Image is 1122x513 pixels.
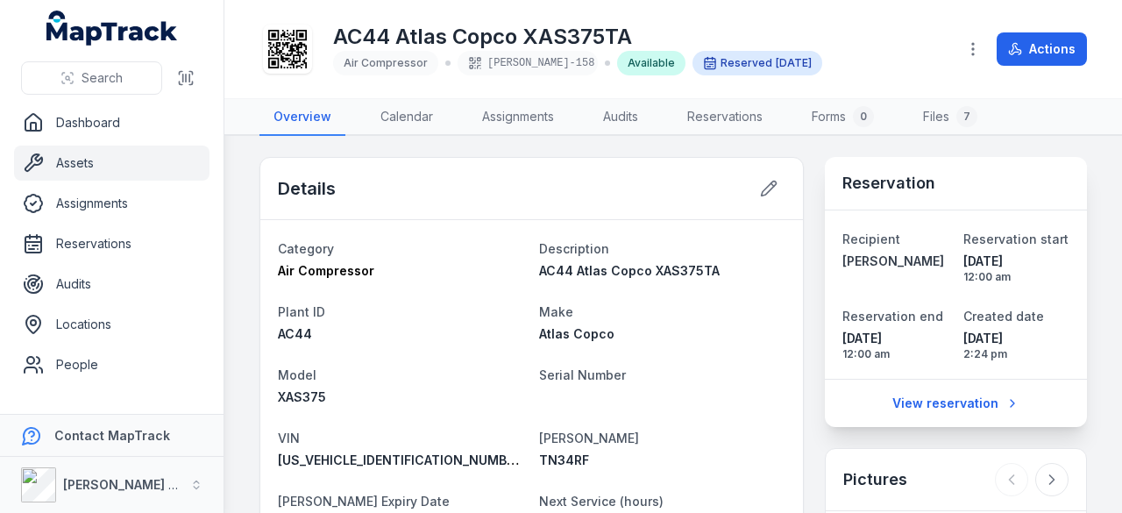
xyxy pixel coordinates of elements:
a: Locations [14,307,209,342]
span: [DATE] [842,330,948,347]
span: Reservation end [842,309,943,324]
span: Created date [963,309,1044,324]
div: Reserved [692,51,822,75]
span: Atlas Copco [539,326,614,341]
span: AC44 Atlas Copco XAS375TA [539,263,720,278]
a: Reservations [673,99,777,136]
a: Overview [259,99,345,136]
a: Dashboard [14,105,209,140]
span: TN34RF [539,452,589,467]
span: [PERSON_NAME] [539,431,639,445]
time: 9/19/2025, 12:00:00 AM [842,330,948,361]
a: Calendar [366,99,447,136]
span: 12:00 am [963,270,1069,284]
time: 9/15/2025, 12:00:00 AM [776,56,812,70]
h3: Pictures [843,467,907,492]
a: View reservation [881,387,1031,420]
h1: AC44 Atlas Copco XAS375TA [333,23,822,51]
div: Available [617,51,685,75]
time: 8/27/2025, 2:24:31 PM [963,330,1069,361]
span: Model [278,367,316,382]
a: People [14,347,209,382]
button: Actions [997,32,1087,66]
div: [PERSON_NAME]-158 [458,51,598,75]
span: Description [539,241,609,256]
span: 12:00 am [842,347,948,361]
a: Forms0 [798,99,888,136]
strong: [PERSON_NAME] Group [63,477,207,492]
span: [PERSON_NAME] Expiry Date [278,494,450,509]
span: Air Compressor [278,263,374,278]
span: Make [539,304,573,319]
div: 7 [956,106,977,127]
span: Serial Number [539,367,626,382]
a: Assignments [14,186,209,221]
span: [DATE] [963,330,1069,347]
a: Assignments [468,99,568,136]
span: XAS375 [278,389,326,404]
a: Assets [14,146,209,181]
a: MapTrack [46,11,178,46]
span: VIN [278,431,300,445]
span: Air Compressor [344,56,428,69]
a: Files7 [909,99,991,136]
span: [DATE] [776,56,812,69]
h2: Details [278,176,336,201]
span: Plant ID [278,304,325,319]
time: 9/15/2025, 12:00:00 AM [963,253,1069,284]
span: Reservation start [963,232,1069,246]
a: [PERSON_NAME] [842,253,948,270]
div: 0 [853,106,874,127]
span: [DATE] [963,253,1069,270]
a: Audits [14,267,209,302]
span: AC44 [278,326,312,341]
span: [US_VEHICLE_IDENTIFICATION_NUMBER] [278,452,526,467]
span: Category [278,241,334,256]
h3: Reservation [842,171,935,196]
span: 2:24 pm [963,347,1069,361]
span: Next Service (hours) [539,494,664,509]
strong: Contact MapTrack [54,428,170,443]
a: Audits [589,99,652,136]
span: Search [82,69,123,87]
span: Recipient [842,232,900,246]
button: Search [21,61,162,95]
a: Reservations [14,226,209,261]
